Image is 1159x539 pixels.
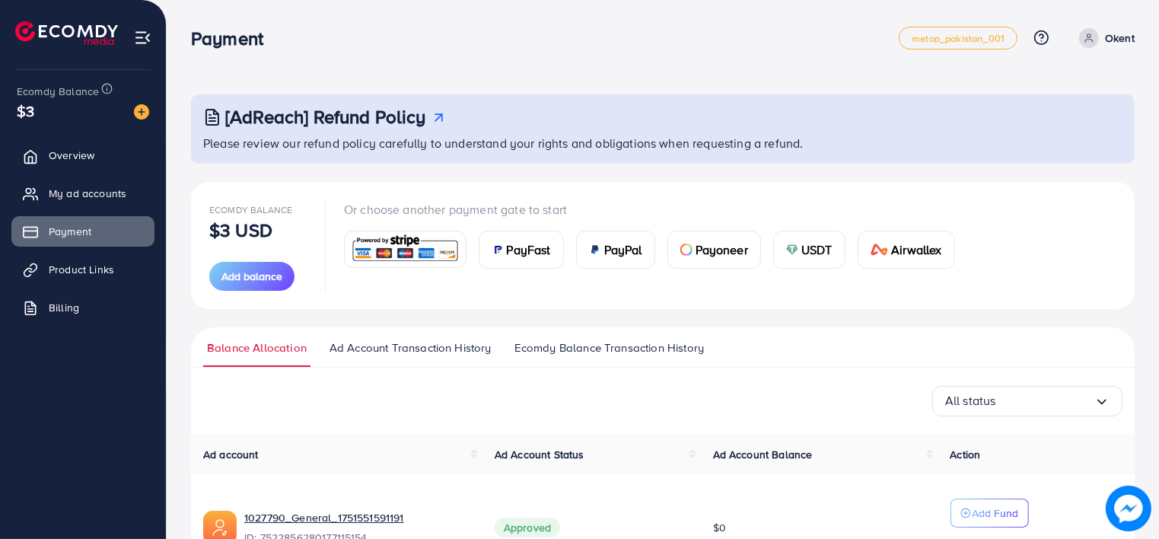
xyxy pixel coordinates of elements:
[932,386,1122,416] div: Search for option
[492,244,504,256] img: card
[49,262,114,277] span: Product Links
[945,389,996,413] span: All status
[786,244,798,256] img: card
[11,178,154,209] a: My ad accounts
[495,518,560,537] span: Approved
[801,241,833,259] span: USDT
[221,269,282,284] span: Add balance
[225,106,426,128] h3: [AdReach] Refund Policy
[203,447,259,462] span: Ad account
[912,33,1005,43] span: metap_pakistan_001
[11,216,154,247] a: Payment
[207,340,307,356] span: Balance Allocation
[49,148,94,163] span: Overview
[330,340,492,356] span: Ad Account Transaction History
[589,244,601,256] img: card
[209,221,272,239] p: $3 USD
[344,200,967,218] p: Or choose another payment gate to start
[973,504,1019,522] p: Add Fund
[507,241,551,259] span: PayFast
[950,447,981,462] span: Action
[1073,28,1135,48] a: Okent
[576,231,655,269] a: cardPayPal
[514,340,704,356] span: Ecomdy Balance Transaction History
[996,389,1094,413] input: Search for option
[134,29,151,46] img: menu
[871,244,889,256] img: card
[203,134,1126,152] p: Please review our refund policy carefully to understand your rights and obligations when requesti...
[17,84,99,99] span: Ecomdy Balance
[191,27,275,49] h3: Payment
[344,231,466,268] a: card
[11,292,154,323] a: Billing
[15,21,118,45] img: logo
[11,140,154,171] a: Overview
[244,510,470,525] a: 1027790_General_1751551591191
[950,499,1029,528] button: Add Fund
[713,447,813,462] span: Ad Account Balance
[713,520,726,535] span: $0
[134,104,149,120] img: image
[49,224,91,239] span: Payment
[1106,486,1151,531] img: image
[479,231,564,269] a: cardPayFast
[17,100,34,122] span: $3
[1105,29,1135,47] p: Okent
[696,241,748,259] span: Payoneer
[11,254,154,285] a: Product Links
[49,300,79,315] span: Billing
[209,262,295,291] button: Add balance
[604,241,642,259] span: PayPal
[49,186,126,201] span: My ad accounts
[899,27,1017,49] a: metap_pakistan_001
[773,231,845,269] a: cardUSDT
[349,233,461,266] img: card
[667,231,761,269] a: cardPayoneer
[209,203,292,216] span: Ecomdy Balance
[495,447,584,462] span: Ad Account Status
[680,244,693,256] img: card
[858,231,955,269] a: cardAirwallex
[891,241,941,259] span: Airwallex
